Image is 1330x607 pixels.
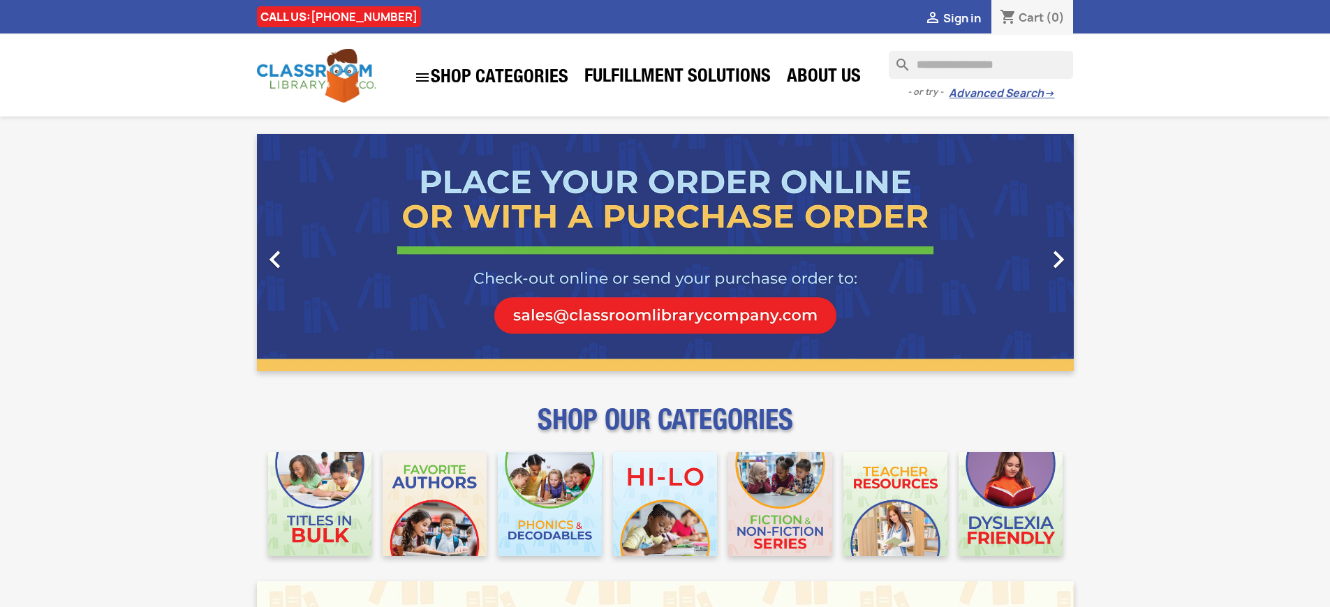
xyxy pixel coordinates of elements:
a: About Us [780,64,868,92]
span: Cart [1019,10,1044,25]
img: CLC_HiLo_Mobile.jpg [613,452,717,556]
i: search [889,51,906,68]
i:  [1041,242,1076,277]
img: CLC_Teacher_Resources_Mobile.jpg [843,452,947,556]
a: [PHONE_NUMBER] [311,9,418,24]
i:  [924,10,941,27]
a: Fulfillment Solutions [577,64,778,92]
img: Classroom Library Company [257,49,376,103]
p: SHOP OUR CATEGORIES [257,416,1074,441]
a: Advanced Search→ [949,87,1054,100]
a: SHOP CATEGORIES [407,62,575,93]
i:  [258,242,293,277]
img: CLC_Dyslexia_Mobile.jpg [959,452,1063,556]
a:  Sign in [924,10,981,26]
img: CLC_Bulk_Mobile.jpg [268,452,372,556]
i:  [414,69,431,86]
img: CLC_Fiction_Nonfiction_Mobile.jpg [728,452,832,556]
img: CLC_Phonics_And_Decodables_Mobile.jpg [498,452,602,556]
div: CALL US: [257,6,421,27]
span: → [1044,87,1054,100]
span: (0) [1046,10,1065,25]
a: Next [951,134,1074,371]
span: - or try - [908,85,949,99]
ul: Carousel container [257,134,1074,371]
a: Previous [257,134,380,371]
i: shopping_cart [1000,10,1017,27]
input: Search [889,51,1073,79]
img: CLC_Favorite_Authors_Mobile.jpg [383,452,487,556]
span: Sign in [943,10,981,26]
